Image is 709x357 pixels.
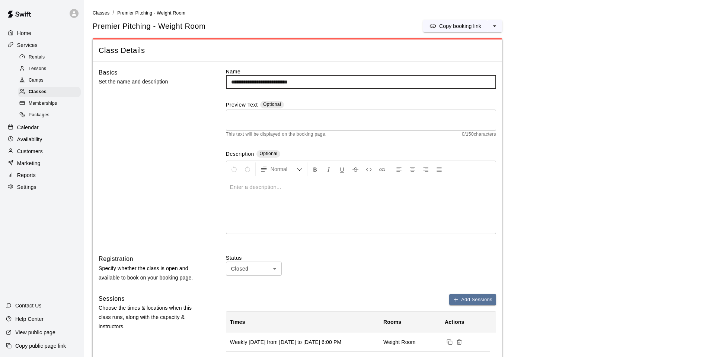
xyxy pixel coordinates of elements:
[363,162,375,176] button: Insert Code
[15,302,42,309] p: Contact Us
[433,162,445,176] button: Justify Align
[226,262,282,275] div: Closed
[15,329,55,336] p: View public page
[99,77,202,86] p: Set the name and description
[99,68,118,78] h6: Basics
[15,315,44,323] p: Help Center
[93,9,700,17] nav: breadcrumb
[99,294,125,304] h6: Sessions
[449,294,496,306] button: Add Sessions
[29,88,47,96] span: Classes
[99,264,202,282] p: Specify whether the class is open and available to book on your booking page.
[18,75,81,86] div: Camps
[226,101,258,110] label: Preview Text
[226,131,327,138] span: This text will be displayed on the booking page.
[6,122,78,133] a: Calendar
[18,64,81,74] div: Lessons
[406,162,419,176] button: Center Align
[15,342,66,350] p: Copy public page link
[6,158,78,169] a: Marketing
[29,65,47,73] span: Lessons
[376,162,389,176] button: Insert Link
[423,20,502,32] div: split button
[263,102,281,107] span: Optional
[17,41,38,49] p: Services
[439,22,481,30] p: Copy booking link
[6,170,78,181] a: Reports
[349,162,362,176] button: Format Strikethrough
[6,146,78,157] a: Customers
[93,10,109,16] a: Classes
[18,75,84,86] a: Camps
[18,110,81,120] div: Packages
[226,150,254,159] label: Description
[322,162,335,176] button: Format Italics
[393,162,405,176] button: Left Align
[226,312,380,332] div: Times
[93,21,205,31] h5: Premier Pitching - Weight Room
[230,338,341,346] div: Weekly on Monday from 10/6/2025 to 10/27/2025 at 6:00 PM
[6,40,78,51] a: Services
[423,20,487,32] button: Copy booking link
[441,312,490,332] div: Actions
[117,10,185,16] span: Premier Pitching - Weight Room
[271,165,297,173] span: Normal
[17,136,42,143] p: Availability
[29,54,45,61] span: Rentals
[6,28,78,39] a: Home
[419,162,432,176] button: Right Align
[226,254,496,262] label: Status
[29,77,44,84] span: Camps
[380,312,441,332] div: Rooms
[6,181,78,193] a: Settings
[112,9,114,17] li: /
[18,98,84,110] a: Memberships
[230,312,245,332] div: Times
[336,162,348,176] button: Format Underline
[99,45,496,56] span: Class Details
[259,151,277,156] span: Optional
[487,20,502,32] button: select merge strategy
[18,87,81,97] div: Classes
[445,312,464,332] div: Actions
[18,86,84,98] a: Classes
[383,312,401,332] div: Rooms
[29,111,49,119] span: Packages
[6,134,78,145] a: Availability
[17,148,43,155] p: Customers
[17,171,36,179] p: Reports
[99,254,133,264] h6: Registration
[18,63,84,75] a: Lessons
[241,162,254,176] button: Redo
[462,131,496,138] span: 0 / 150 characters
[18,110,84,121] a: Packages
[99,303,202,332] p: Choose the times & locations when this class runs, along with the capacity & instructors.
[445,337,454,347] button: Duplicate sessions
[18,98,81,109] div: Memberships
[309,162,322,176] button: Format Bold
[29,100,57,107] span: Memberships
[17,29,31,37] p: Home
[226,68,496,75] label: Name
[17,183,36,191] p: Settings
[257,162,306,176] button: Formatting Options
[18,51,84,63] a: Rentals
[17,159,41,167] p: Marketing
[17,124,39,131] p: Calendar
[228,162,240,176] button: Undo
[454,338,464,344] span: Delete sessions
[18,52,81,63] div: Rentals
[383,338,415,346] div: Weight Room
